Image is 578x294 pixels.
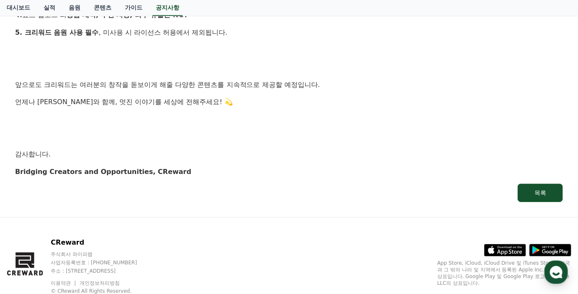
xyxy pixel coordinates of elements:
[80,280,120,286] a: 개인정보처리방침
[129,237,139,244] span: 설정
[108,225,161,245] a: 설정
[518,184,563,202] button: 목록
[51,238,153,248] p: CReward
[15,28,99,36] strong: 5. 크리워드 음원 사용 필수
[3,225,55,245] a: 홈
[51,259,153,266] p: 사업자등록번호 : [PHONE_NUMBER]
[437,260,571,286] p: App Store, iCloud, iCloud Drive 및 iTunes Store는 미국과 그 밖의 나라 및 지역에서 등록된 Apple Inc.의 서비스 상표입니다. Goo...
[15,27,563,38] p: , 미사용 시 라이선스 허용에서 제외됩니다.
[15,184,563,202] a: 목록
[15,97,563,107] p: 언제나 [PERSON_NAME]와 함께, 멋진 이야기를 세상에 전해주세요! 💫
[51,251,153,258] p: 주식회사 와이피랩
[15,168,191,176] strong: Bridging Creators and Opportunities, CReward
[51,280,77,286] a: 이용약관
[51,268,153,274] p: 주소 : [STREET_ADDRESS]
[15,79,563,90] p: 앞으로도 크리워드는 여러분의 창작을 돋보이게 해줄 다양한 콘텐츠를 지속적으로 제공할 예정입니다.
[77,238,87,244] span: 대화
[55,225,108,245] a: 대화
[15,149,563,160] p: 감사합니다.
[534,189,546,197] div: 목록
[26,237,31,244] span: 홈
